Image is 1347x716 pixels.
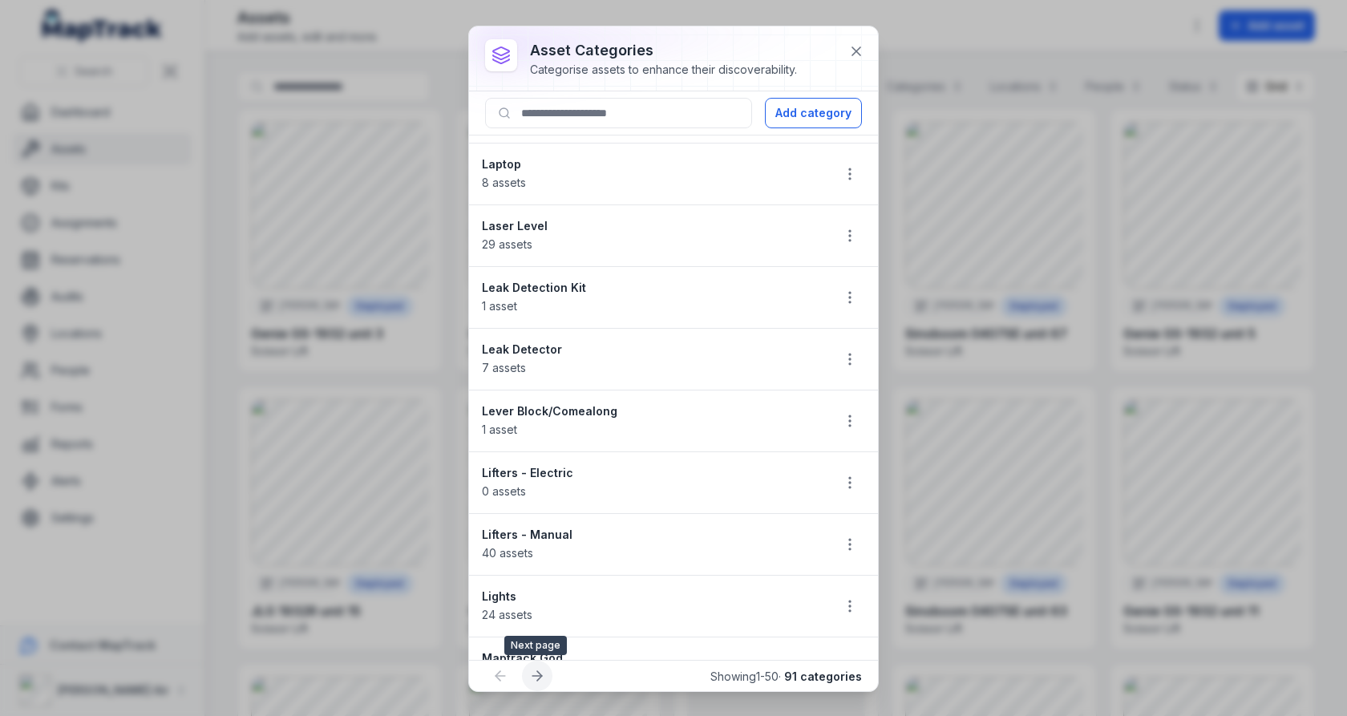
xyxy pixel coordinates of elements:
[784,669,862,683] strong: 91 categories
[482,608,532,621] span: 24 assets
[482,237,532,251] span: 29 assets
[482,527,819,543] strong: Lifters - Manual
[482,589,819,605] strong: Lights
[482,342,819,358] strong: Leak Detector
[530,39,797,62] h3: asset categories
[482,280,819,296] strong: Leak Detection Kit
[482,484,526,498] span: 0 assets
[482,546,533,560] span: 40 assets
[482,423,517,436] span: 1 asset
[482,176,526,189] span: 8 assets
[765,98,862,128] button: Add category
[482,299,517,313] span: 1 asset
[504,636,567,655] span: Next page
[482,650,819,666] strong: Maptrack God
[530,62,797,78] div: Categorise assets to enhance their discoverability.
[482,361,526,374] span: 7 assets
[482,218,819,234] strong: Laser Level
[482,465,819,481] strong: Lifters - Electric
[710,669,862,683] span: Showing 1 - 50 ·
[482,403,819,419] strong: Lever Block/Comealong
[482,156,819,172] strong: Laptop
